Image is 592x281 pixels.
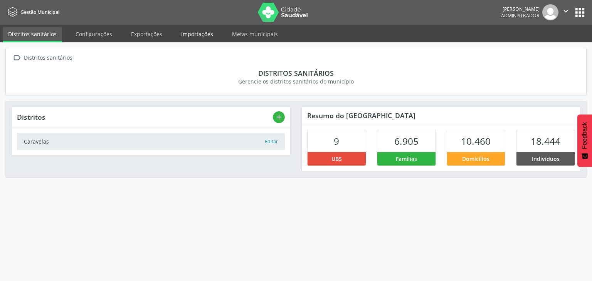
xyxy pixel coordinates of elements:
button: apps [573,6,587,19]
a:  Distritos sanitários [11,52,74,64]
button: Editar [264,138,278,146]
span: Gestão Municipal [20,9,59,15]
span: 6.905 [394,135,419,147]
button: add [273,111,285,123]
a: Configurações [70,27,118,41]
div: [PERSON_NAME] [501,6,540,12]
a: Exportações [126,27,168,41]
a: Gestão Municipal [5,6,59,18]
a: Metas municipais [227,27,283,41]
i:  [562,7,570,15]
button: Feedback - Mostrar pesquisa [577,114,592,167]
a: Distritos sanitários [3,27,62,42]
div: Caravelas [24,137,264,146]
span: Famílias [396,155,417,163]
span: 10.460 [461,135,491,147]
div: Distritos [17,113,273,121]
span: Indivíduos [532,155,560,163]
div: Resumo do [GEOGRAPHIC_DATA] [302,107,580,124]
div: Gerencie os distritos sanitários do município [17,77,575,85]
i:  [11,52,22,64]
img: img [542,4,558,20]
span: Feedback [581,122,588,149]
button:  [558,4,573,20]
i: add [275,113,283,121]
span: 9 [334,135,339,147]
a: Caravelas Editar [17,133,285,149]
span: UBS [331,155,342,163]
div: Distritos sanitários [17,69,575,77]
span: Administrador [501,12,540,19]
span: 18.444 [531,135,560,147]
div: Distritos sanitários [22,52,74,64]
a: Importações [176,27,219,41]
span: Domicílios [462,155,489,163]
